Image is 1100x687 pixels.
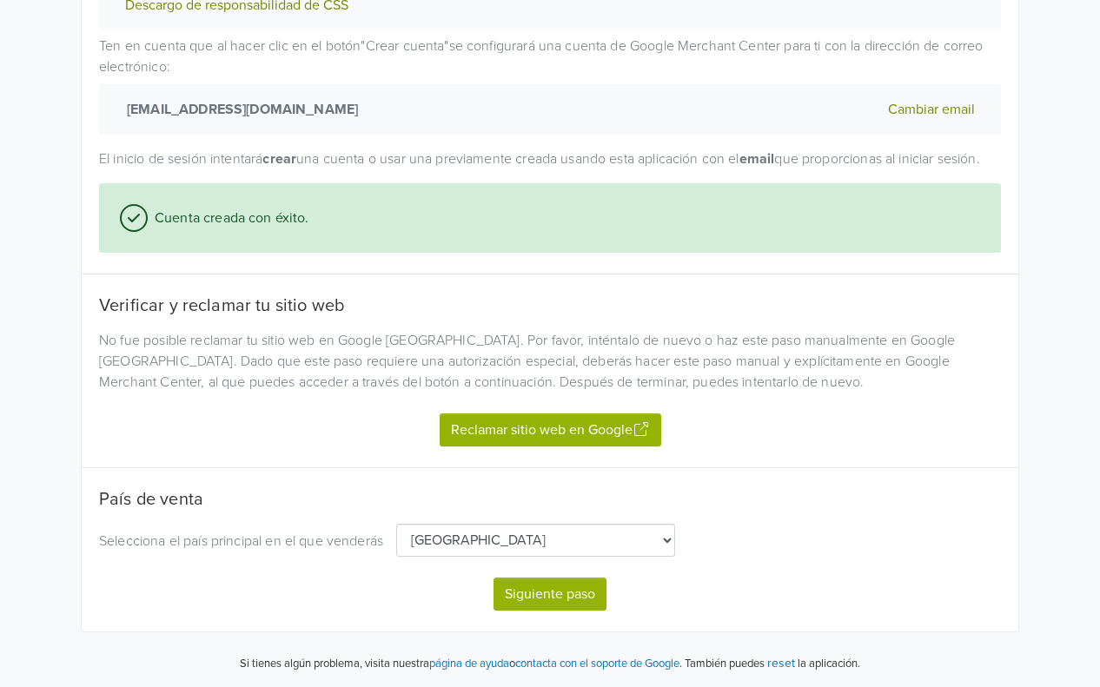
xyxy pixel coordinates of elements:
h5: País de venta [99,489,1001,510]
p: Selecciona el país principal en el que venderás [99,531,383,552]
button: reset [767,653,795,673]
a: contacta con el soporte de Google [515,657,679,670]
p: El inicio de sesión intentará una cuenta o usar una previamente creada usando esta aplicación con... [99,149,1001,169]
p: También puedes la aplicación. [682,653,860,673]
a: página de ayuda [429,657,509,670]
strong: crear [262,150,296,168]
button: Siguiente paso [494,578,606,611]
span: Cuenta creada con éxito. [148,208,309,228]
button: Cambiar email [883,98,980,121]
p: Ten en cuenta que al hacer clic en el botón " Crear cuenta " se configurará una cuenta de Google ... [99,36,1001,135]
strong: [EMAIL_ADDRESS][DOMAIN_NAME] [120,99,358,120]
p: Si tienes algún problema, visita nuestra o . [240,656,682,673]
h5: Verificar y reclamar tu sitio web [99,295,1001,316]
button: Reclamar sitio web en Google [440,413,661,446]
strong: email [739,150,775,168]
div: No fue posible reclamar tu sitio web en Google [GEOGRAPHIC_DATA]. Por favor, inténtalo de nuevo o... [86,330,1014,393]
